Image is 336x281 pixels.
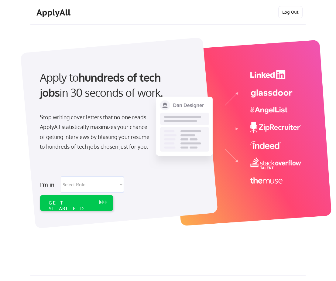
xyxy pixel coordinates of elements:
[40,70,163,99] strong: hundreds of tech jobs
[40,112,150,152] div: Stop writing cover letters that no one reads. ApplyAll statistically maximizes your chance of get...
[40,180,57,189] div: I'm in
[36,7,72,18] div: ApplyAll
[49,200,93,212] div: GET STARTED
[278,6,303,18] button: Log Out
[40,70,174,100] div: Apply to in 30 seconds of work.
